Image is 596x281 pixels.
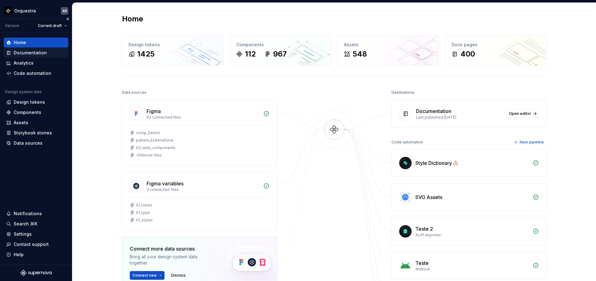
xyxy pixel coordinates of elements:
button: Dismiss [168,271,188,280]
div: 3 connected files [147,187,260,192]
a: Settings [4,229,68,239]
div: SVG Assets [415,193,442,201]
div: Data sources [14,140,43,146]
div: Assets [344,42,432,48]
h2: Home [122,14,143,24]
div: 03_web_components [136,145,175,150]
div: Analytics [14,60,34,66]
a: Analytics [4,58,68,68]
div: Code automation [391,138,423,147]
a: Figma variables3 connected files01_token01_type01_styles [122,172,277,230]
div: Design tokens [14,99,45,105]
div: + 59 more files [136,153,162,158]
div: 548 [353,49,367,59]
div: Search ⌘K [14,221,37,227]
div: Components [14,109,41,116]
span: Open editor [509,111,531,116]
div: Bring all your design system data together. [130,254,214,266]
a: Documentation [4,48,68,58]
div: 01_type [136,210,150,215]
div: 62 connected files [147,115,260,120]
div: 400 [460,49,475,59]
a: Design tokens [4,97,68,107]
div: Last published [DATE] [416,115,502,120]
div: Connect more data sources [130,245,214,252]
div: Documentation [416,107,451,115]
div: 112 [245,49,256,59]
div: Figma [147,107,161,115]
div: Storybook stories [14,130,52,136]
button: Notifications [4,209,68,219]
div: Orquestra [14,8,36,14]
div: pattern_ExitAndSave [136,138,174,143]
span: Current draft [38,23,62,28]
img: 2d16a307-6340-4442-b48d-ad77c5bc40e7.png [4,7,12,15]
button: Search ⌘K [4,219,68,229]
a: Code automation [4,68,68,78]
div: Assets [14,120,28,126]
button: Help [4,250,68,260]
div: Teste 2 [415,225,433,233]
div: Version [5,23,19,28]
button: Current draft [35,21,70,30]
div: Documentation [14,50,47,56]
div: Components [236,42,325,48]
a: Components [4,107,68,117]
div: comp_Select [136,130,160,135]
a: Design tokens1425 [122,35,223,66]
div: Code automation [14,70,51,76]
a: Components112967 [230,35,331,66]
button: Contact support [4,239,68,249]
a: Assets [4,118,68,128]
button: Connect new [130,271,165,280]
a: Data sources [4,138,68,148]
div: Teste [415,259,429,267]
a: Home [4,38,68,48]
div: Style Dictionary [415,159,452,167]
a: Open editor [506,109,539,118]
div: 01_styles [136,218,153,223]
a: Docs pages400 [445,35,547,66]
svg: Supernova Logo [20,270,52,276]
a: Figma62 connected filescomp_Selectpattern_ExitAndSave03_web_components+59more files [122,99,277,165]
div: Design system data [5,89,42,94]
div: Data sources [122,88,147,97]
a: Storybook stories [4,128,68,138]
button: Collapse sidebar [63,15,72,23]
span: Connect new [133,273,157,278]
div: 1425 [137,49,155,59]
div: Design tokens [129,42,217,48]
div: Home [14,39,26,46]
div: Figma variables [147,180,183,187]
button: OrquestraAR [1,4,71,17]
a: Assets548 [337,35,439,66]
div: 967 [273,49,287,59]
div: Android [415,267,529,272]
button: New pipeline [512,138,547,147]
div: Contact support [14,241,49,247]
div: Notifications [14,211,42,217]
div: AR [62,8,67,13]
div: Settings [14,231,32,237]
div: Docs pages [452,42,540,48]
span: Dismiss [171,273,186,278]
div: XLiff exporter [415,233,529,238]
div: 01_token [136,203,152,208]
span: New pipeline [520,140,544,145]
div: Destinations [391,88,414,97]
div: Help [14,252,24,258]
